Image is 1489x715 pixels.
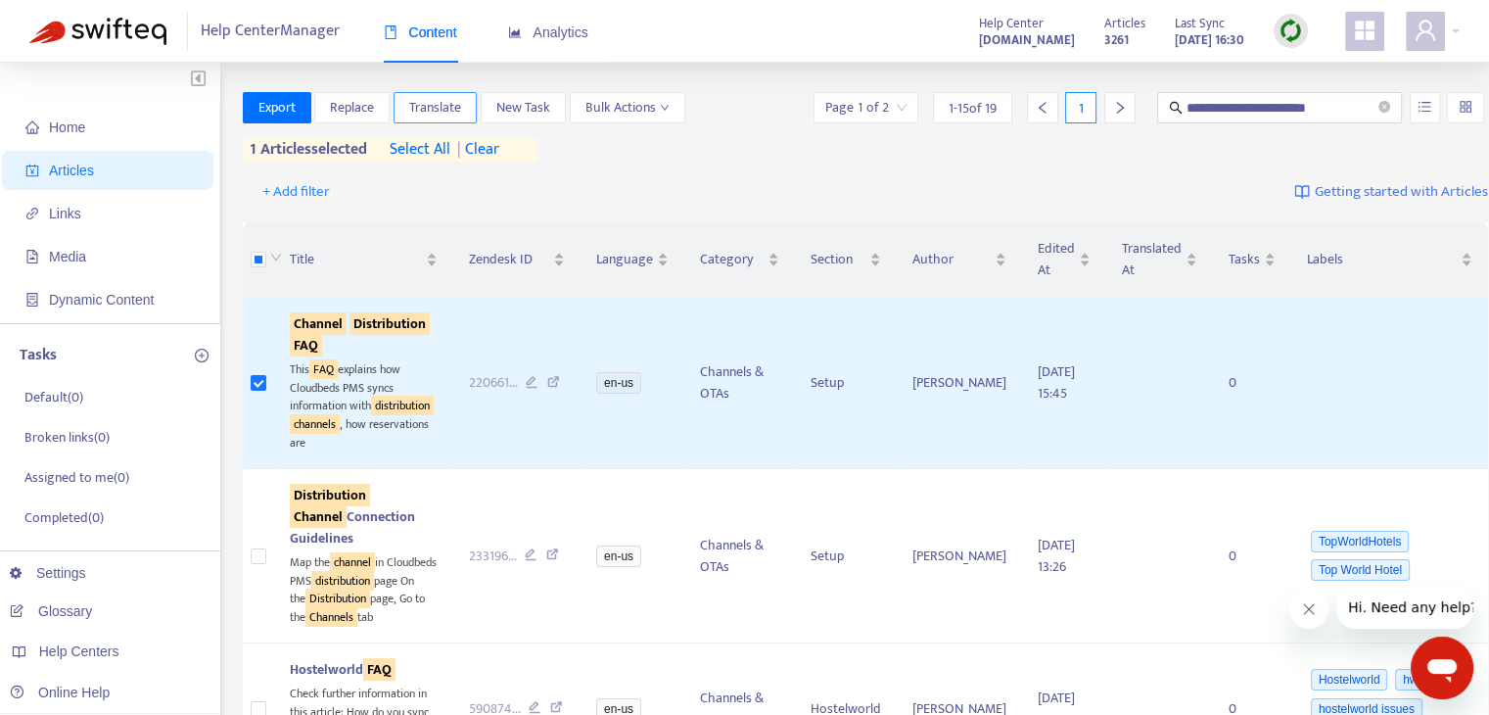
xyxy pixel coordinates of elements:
[596,372,641,394] span: en-us
[949,98,997,119] span: 1 - 15 of 19
[1336,586,1473,629] iframe: Mensaje de la compañía
[201,13,340,50] span: Help Center Manager
[570,92,685,123] button: Bulk Actionsdown
[1038,534,1075,578] span: [DATE] 13:26
[1213,469,1291,643] td: 0
[24,467,129,488] p: Assigned to me ( 0 )
[10,603,92,619] a: Glossary
[384,25,397,39] span: book
[453,222,582,298] th: Zendesk ID
[1038,238,1075,281] span: Edited At
[349,312,430,335] sqkw: Distribution
[700,249,764,270] span: Category
[309,359,338,379] sqkw: FAQ
[979,13,1044,34] span: Help Center
[243,92,311,123] button: Export
[24,507,104,528] p: Completed ( 0 )
[581,222,684,298] th: Language
[1311,531,1409,552] span: TopWorldHotels
[496,97,550,119] span: New Task
[49,163,94,178] span: Articles
[12,14,141,29] span: Hi. Need any help?
[290,249,422,270] span: Title
[1213,222,1291,298] th: Tasks
[1229,249,1260,270] span: Tasks
[262,180,330,204] span: + Add filter
[1036,101,1049,115] span: left
[1294,176,1488,208] a: Getting started with Articles
[1122,238,1182,281] span: Translated At
[384,24,457,40] span: Content
[1294,184,1310,200] img: image-link
[508,24,588,40] span: Analytics
[24,548,87,568] p: All tasks ( 0 )
[684,469,795,643] td: Channels & OTAs
[1378,99,1390,118] span: close-circle
[390,138,450,162] span: select all
[596,546,641,567] span: en-us
[290,549,438,627] div: Map the in Cloudbeds PMS page On the page, Go to the tab
[290,357,438,453] div: This explains how Cloudbeds PMS syncs information with , how reservations are
[1315,181,1488,204] span: Getting started with Articles
[811,249,865,270] span: Section
[897,469,1022,643] td: [PERSON_NAME]
[795,222,897,298] th: Section
[1169,101,1183,115] span: search
[1213,298,1291,469] td: 0
[49,249,86,264] span: Media
[25,120,39,134] span: home
[49,206,81,221] span: Links
[305,607,357,627] sqkw: Channels
[979,29,1075,51] strong: [DOMAIN_NAME]
[1279,19,1303,43] img: sync.dc5367851b00ba804db3.png
[39,643,119,659] span: Help Centers
[585,97,670,119] span: Bulk Actions
[248,176,345,208] button: + Add filter
[1289,590,1328,629] iframe: Cerrar mensaje
[195,349,209,362] span: plus-circle
[290,505,347,528] sqkw: Channel
[243,138,368,162] span: 1 articles selected
[457,136,461,163] span: |
[1175,13,1225,34] span: Last Sync
[258,97,296,119] span: Export
[1414,19,1437,42] span: user
[1038,360,1075,405] span: [DATE] 15:45
[795,469,897,643] td: Setup
[1022,222,1106,298] th: Edited At
[1065,92,1096,123] div: 1
[979,28,1075,51] a: [DOMAIN_NAME]
[20,344,57,367] p: Tasks
[290,484,415,549] span: Connection Guidelines
[290,414,340,434] sqkw: channels
[290,484,370,506] sqkw: Distribution
[450,138,499,162] span: clear
[684,222,795,298] th: Category
[25,293,39,307] span: container
[1418,100,1431,114] span: unordered-list
[1106,222,1213,298] th: Translated At
[290,658,396,681] span: Hostelworld
[795,298,897,469] td: Setup
[469,372,518,394] span: 220661 ...
[394,92,477,123] button: Translate
[912,249,991,270] span: Author
[305,589,370,608] sqkw: Distribution
[1353,19,1376,42] span: appstore
[330,552,375,572] sqkw: channel
[10,685,110,700] a: Online Help
[330,97,374,119] span: Replace
[481,92,566,123] button: New Task
[596,249,653,270] span: Language
[49,292,154,308] span: Dynamic Content
[1291,222,1488,298] th: Labels
[897,298,1022,469] td: [PERSON_NAME]
[1311,559,1410,581] span: Top World Hotel
[290,334,322,357] sqkw: FAQ
[897,222,1022,298] th: Author
[1311,669,1388,691] span: Hostelworld
[24,387,83,407] p: Default ( 0 )
[311,571,374,591] sqkw: distribution
[409,97,461,119] span: Translate
[10,565,86,581] a: Settings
